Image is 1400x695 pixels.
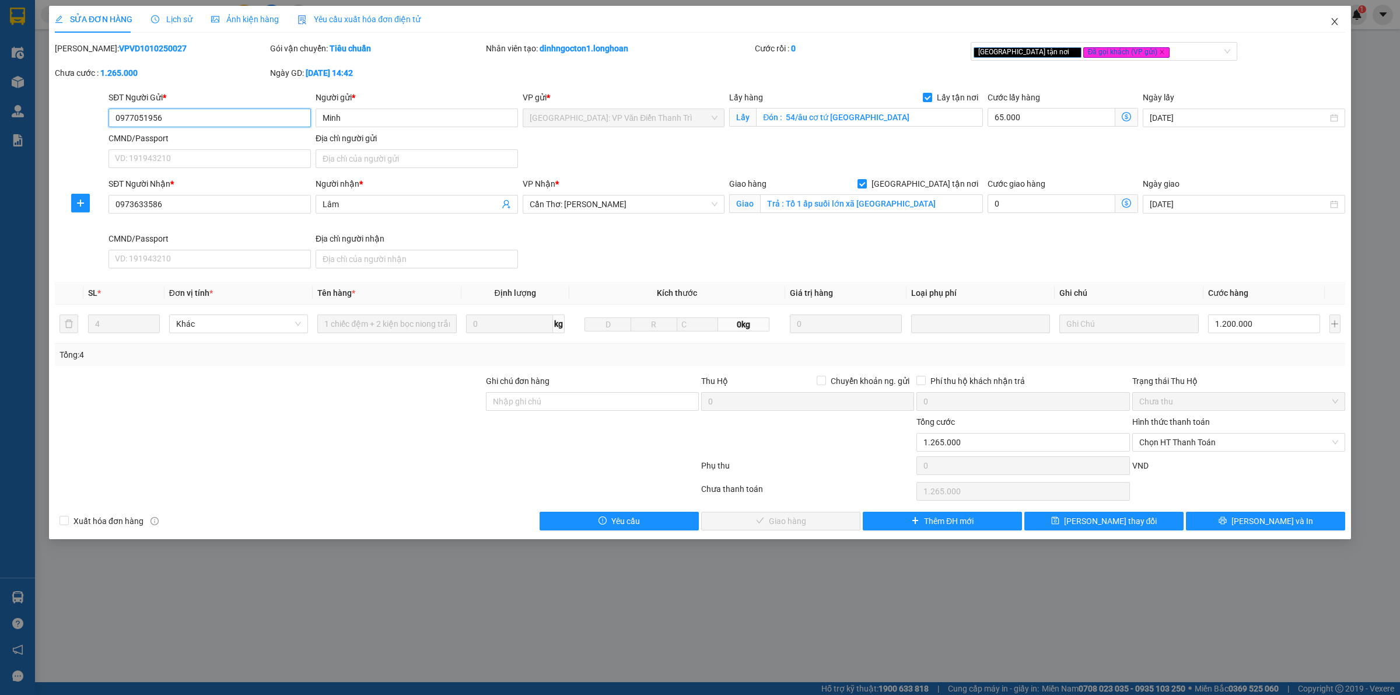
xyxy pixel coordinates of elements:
input: Ghi Chú [1059,315,1198,333]
span: dollar-circle [1122,112,1131,121]
span: Lịch sử [151,15,192,24]
img: icon [297,15,307,25]
input: Ngày lấy [1150,111,1328,124]
label: Ngày lấy [1143,93,1174,102]
th: Ghi chú [1055,282,1203,305]
span: Kích thước [657,288,697,298]
span: 0kg [718,317,769,331]
th: Loại phụ phí [907,282,1055,305]
b: dinhngocton1.longhoan [540,44,628,53]
span: Đã gọi khách (VP gửi) [1083,47,1170,58]
input: D [584,317,631,331]
span: Thêm ĐH mới [924,515,974,528]
span: Yêu cầu [611,515,640,528]
button: save[PERSON_NAME] thay đổi [1024,512,1184,530]
span: Yêu cầu xuất hóa đơn điện tử [297,15,421,24]
div: Phụ thu [700,459,915,480]
span: printer [1219,516,1227,526]
span: Cần Thơ: Kho Ninh Kiều [530,195,718,213]
input: Cước lấy hàng [988,108,1115,127]
span: Phí thu hộ khách nhận trả [926,375,1030,387]
div: Cước rồi : [755,42,968,55]
span: Định lượng [495,288,536,298]
button: delete [60,315,78,333]
span: close [1071,49,1077,55]
span: Lấy hàng [729,93,763,102]
button: plus [1329,315,1340,333]
div: Gói vận chuyển: [270,42,483,55]
span: Chuyển khoản ng. gửi [826,375,914,387]
span: Lấy [729,108,756,127]
b: Tiêu chuẩn [330,44,371,53]
span: Đơn vị tính [169,288,213,298]
div: Địa chỉ người nhận [316,232,518,245]
span: plus [72,198,89,208]
span: close [1159,49,1165,55]
span: VND [1132,461,1149,470]
input: C [677,317,719,331]
div: SĐT Người Nhận [108,177,311,190]
div: Trạng thái Thu Hộ [1132,375,1345,387]
label: Ghi chú đơn hàng [486,376,550,386]
label: Cước giao hàng [988,179,1045,188]
span: plus [911,516,919,526]
span: edit [55,15,63,23]
button: plus [71,194,90,212]
span: save [1051,516,1059,526]
input: VD: Bàn, Ghế [317,315,456,333]
button: checkGiao hàng [701,512,860,530]
div: Nhân viên tạo: [486,42,753,55]
span: Khác [176,315,301,333]
span: VP Nhận [523,179,555,188]
span: user-add [502,200,511,209]
span: clock-circle [151,15,159,23]
span: Giao [729,194,760,213]
div: CMND/Passport [108,132,311,145]
div: Chưa thanh toán [700,483,915,503]
div: Tổng: 4 [60,348,540,361]
b: [DATE] 14:42 [306,68,353,78]
div: CMND/Passport [108,232,311,245]
div: Địa chỉ người gửi [316,132,518,145]
span: Tổng cước [916,417,955,427]
div: Chưa cước : [55,67,268,79]
div: Ngày GD: [270,67,483,79]
input: Ngày giao [1150,198,1328,211]
div: [PERSON_NAME]: [55,42,268,55]
span: [GEOGRAPHIC_DATA] tận nơi [974,47,1081,58]
span: info-circle [150,517,159,525]
span: Cước hàng [1208,288,1248,298]
label: Hình thức thanh toán [1132,417,1210,427]
span: Lấy tận nơi [932,91,983,104]
span: Giao hàng [729,179,766,188]
label: Cước lấy hàng [988,93,1040,102]
span: Chọn HT Thanh Toán [1139,434,1338,451]
div: VP gửi [523,91,725,104]
label: Ngày giao [1143,179,1179,188]
button: Close [1318,6,1351,39]
span: [PERSON_NAME] thay đổi [1064,515,1157,528]
div: Người gửi [316,91,518,104]
span: Ảnh kiện hàng [211,15,279,24]
input: Địa chỉ của người nhận [316,250,518,268]
input: Giao tận nơi [760,194,983,213]
b: VPVD1010250027 [119,44,187,53]
span: close [1330,17,1339,26]
div: Người nhận [316,177,518,190]
span: dollar-circle [1122,198,1131,208]
span: SL [88,288,97,298]
input: Cước giao hàng [988,194,1115,213]
input: Địa chỉ của người gửi [316,149,518,168]
span: Thu Hộ [701,376,728,386]
span: Giá trị hàng [790,288,833,298]
input: Lấy tận nơi [756,108,983,127]
span: SỬA ĐƠN HÀNG [55,15,132,24]
button: printer[PERSON_NAME] và In [1186,512,1345,530]
div: SĐT Người Gửi [108,91,311,104]
span: picture [211,15,219,23]
span: Xuất hóa đơn hàng [69,515,148,528]
b: 0 [791,44,796,53]
input: R [631,317,677,331]
span: Chưa thu [1139,393,1338,410]
input: 0 [790,315,902,333]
